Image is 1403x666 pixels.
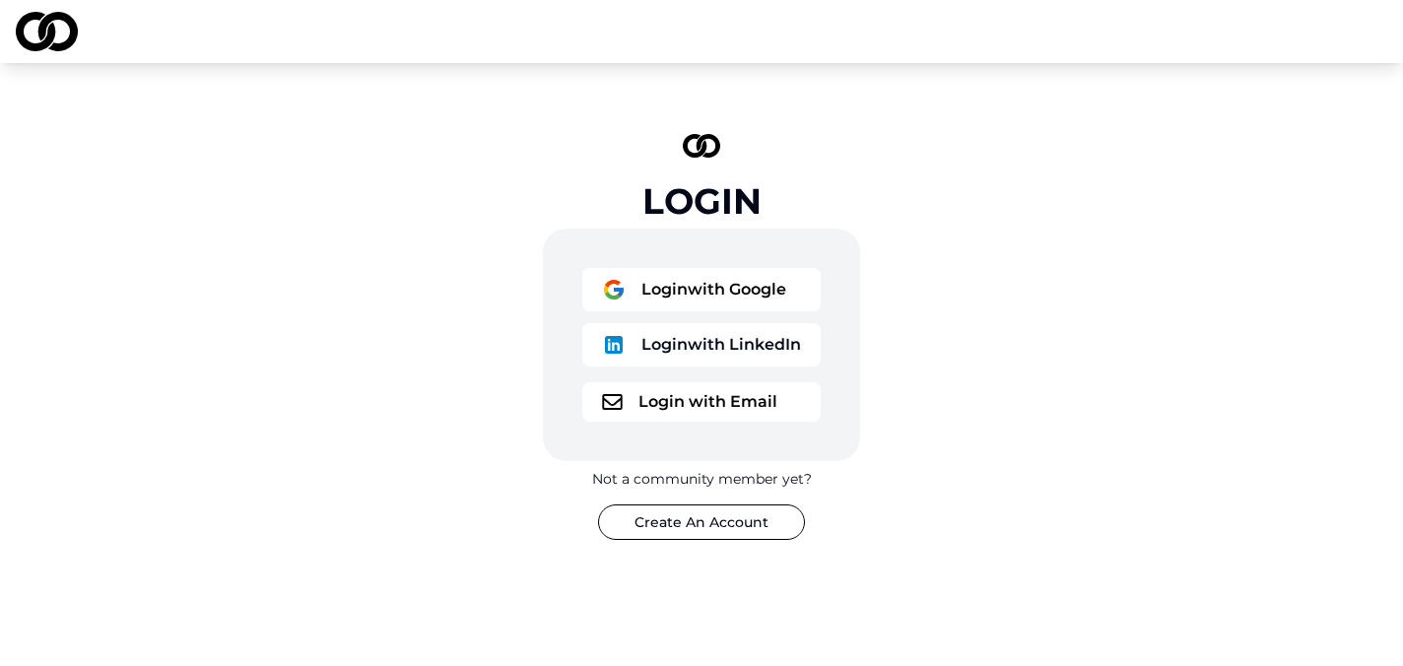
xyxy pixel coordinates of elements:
img: logo [602,333,626,357]
img: logo [16,12,78,51]
button: logoLoginwith LinkedIn [582,323,821,366]
img: logo [602,394,623,410]
img: logo [602,278,626,301]
img: logo [683,134,720,158]
button: logoLogin with Email [582,382,821,422]
div: Not a community member yet? [592,469,812,489]
button: logoLoginwith Google [582,268,821,311]
button: Create An Account [598,504,805,540]
div: Login [642,181,762,221]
